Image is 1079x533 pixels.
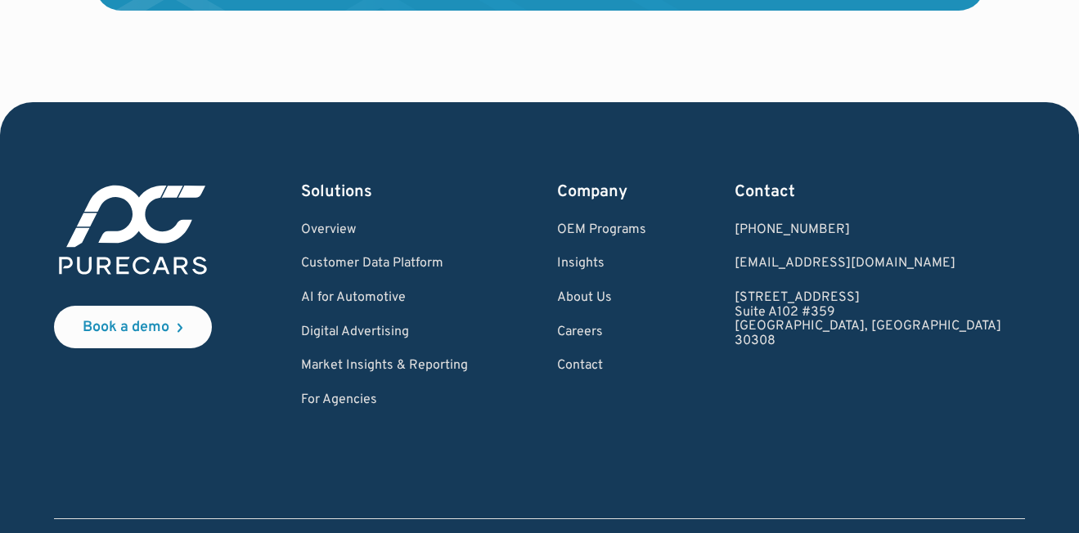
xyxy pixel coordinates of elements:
[735,257,1001,271] a: Email us
[735,291,1001,348] a: [STREET_ADDRESS]Suite A102 #359[GEOGRAPHIC_DATA], [GEOGRAPHIC_DATA]30308
[557,257,646,271] a: Insights
[557,325,646,340] a: Careers
[54,306,212,348] a: Book a demo
[301,325,468,340] a: Digital Advertising
[301,359,468,374] a: Market Insights & Reporting
[557,223,646,238] a: OEM Programs
[83,320,169,335] div: Book a demo
[557,181,646,204] div: Company
[557,359,646,374] a: Contact
[301,291,468,306] a: AI for Automotive
[735,223,1001,238] div: [PHONE_NUMBER]
[301,393,468,408] a: For Agencies
[301,181,468,204] div: Solutions
[557,291,646,306] a: About Us
[54,181,212,280] img: purecars logo
[301,223,468,238] a: Overview
[735,181,1001,204] div: Contact
[301,257,468,271] a: Customer Data Platform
